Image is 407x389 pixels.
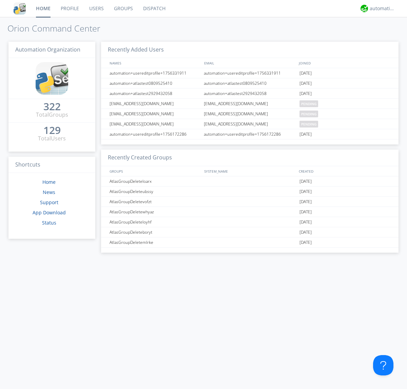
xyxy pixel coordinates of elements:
[108,217,202,227] div: AtlasGroupDeleteloyhf
[36,62,68,95] img: cddb5a64eb264b2086981ab96f4c1ba7
[202,78,298,88] div: automation+atlastest0809525410
[108,99,202,109] div: [EMAIL_ADDRESS][DOMAIN_NAME]
[108,176,202,186] div: AtlasGroupDeleteloarx
[202,89,298,98] div: automation+atlastest2929432058
[101,237,399,248] a: AtlasGroupDeletemlrke[DATE]
[101,217,399,227] a: AtlasGroupDeleteloyhf[DATE]
[101,176,399,187] a: AtlasGroupDeleteloarx[DATE]
[361,5,368,12] img: d2d01cd9b4174d08988066c6d424eccd
[373,355,393,375] iframe: Toggle Customer Support
[101,227,399,237] a: AtlasGroupDeleteboryt[DATE]
[299,68,312,78] span: [DATE]
[101,207,399,217] a: AtlasGroupDeletewhyaz[DATE]
[108,207,202,217] div: AtlasGroupDeletewhyaz
[101,109,399,119] a: [EMAIL_ADDRESS][DOMAIN_NAME][EMAIL_ADDRESS][DOMAIN_NAME]pending
[299,100,318,107] span: pending
[297,58,392,68] div: JOINED
[108,89,202,98] div: automation+atlastest2929432058
[101,99,399,109] a: [EMAIL_ADDRESS][DOMAIN_NAME][EMAIL_ADDRESS][DOMAIN_NAME]pending
[108,197,202,207] div: AtlasGroupDeletevofzt
[101,187,399,197] a: AtlasGroupDeleteubssy[DATE]
[299,176,312,187] span: [DATE]
[101,42,399,58] h3: Recently Added Users
[299,187,312,197] span: [DATE]
[101,89,399,99] a: automation+atlastest2929432058automation+atlastest2929432058[DATE]
[40,199,58,206] a: Support
[299,121,318,128] span: pending
[299,89,312,99] span: [DATE]
[101,119,399,129] a: [EMAIL_ADDRESS][DOMAIN_NAME][EMAIL_ADDRESS][DOMAIN_NAME]pending
[202,58,297,68] div: EMAIL
[202,68,298,78] div: automation+usereditprofile+1756331911
[42,219,56,226] a: Status
[108,129,202,139] div: automation+usereditprofile+1756172286
[108,166,201,176] div: GROUPS
[108,58,201,68] div: NAMES
[299,217,312,227] span: [DATE]
[299,78,312,89] span: [DATE]
[8,157,95,173] h3: Shortcuts
[43,103,61,110] div: 322
[202,119,298,129] div: [EMAIL_ADDRESS][DOMAIN_NAME]
[43,127,61,134] div: 129
[101,68,399,78] a: automation+usereditprofile+1756331911automation+usereditprofile+1756331911[DATE]
[108,187,202,196] div: AtlasGroupDeleteubssy
[299,237,312,248] span: [DATE]
[101,150,399,166] h3: Recently Created Groups
[108,119,202,129] div: [EMAIL_ADDRESS][DOMAIN_NAME]
[299,111,318,117] span: pending
[108,68,202,78] div: automation+usereditprofile+1756331911
[33,209,66,216] a: App Download
[43,189,55,195] a: News
[297,166,392,176] div: CREATED
[202,129,298,139] div: automation+usereditprofile+1756172286
[299,197,312,207] span: [DATE]
[101,197,399,207] a: AtlasGroupDeletevofzt[DATE]
[15,46,80,53] span: Automation Organization
[36,111,68,119] div: Total Groups
[299,207,312,217] span: [DATE]
[43,127,61,135] a: 129
[299,227,312,237] span: [DATE]
[370,5,395,12] div: automation+atlas
[108,78,202,88] div: automation+atlastest0809525410
[108,109,202,119] div: [EMAIL_ADDRESS][DOMAIN_NAME]
[108,237,202,247] div: AtlasGroupDeletemlrke
[43,103,61,111] a: 322
[202,99,298,109] div: [EMAIL_ADDRESS][DOMAIN_NAME]
[42,179,56,185] a: Home
[14,2,26,15] img: cddb5a64eb264b2086981ab96f4c1ba7
[299,129,312,139] span: [DATE]
[38,135,66,142] div: Total Users
[202,166,297,176] div: SYSTEM_NAME
[101,129,399,139] a: automation+usereditprofile+1756172286automation+usereditprofile+1756172286[DATE]
[108,227,202,237] div: AtlasGroupDeleteboryt
[101,78,399,89] a: automation+atlastest0809525410automation+atlastest0809525410[DATE]
[202,109,298,119] div: [EMAIL_ADDRESS][DOMAIN_NAME]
